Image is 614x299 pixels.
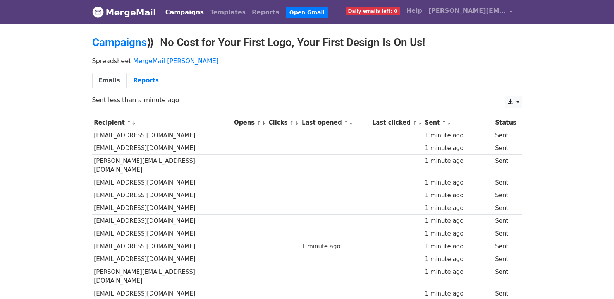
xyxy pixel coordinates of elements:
a: Templates [207,5,249,20]
td: Sent [493,202,518,215]
td: Sent [493,227,518,240]
a: ↓ [295,120,299,126]
a: [PERSON_NAME][EMAIL_ADDRESS][DOMAIN_NAME] [425,3,516,21]
a: ↓ [261,120,266,126]
td: [EMAIL_ADDRESS][DOMAIN_NAME] [92,176,232,189]
td: Sent [493,155,518,176]
th: Opens [232,116,267,129]
td: Sent [493,266,518,287]
th: Sent [423,116,494,129]
span: [PERSON_NAME][EMAIL_ADDRESS][DOMAIN_NAME] [428,6,506,15]
a: ↓ [447,120,451,126]
td: Sent [493,253,518,266]
p: Sent less than a minute ago [92,96,522,104]
img: MergeMail logo [92,6,104,18]
td: Sent [493,189,518,202]
td: [EMAIL_ADDRESS][DOMAIN_NAME] [92,129,232,142]
a: Campaigns [162,5,207,20]
p: Spreadsheet: [92,57,522,65]
td: Sent [493,129,518,142]
a: ↓ [418,120,422,126]
div: 1 minute ago [302,242,368,251]
a: ↑ [127,120,131,126]
td: Sent [493,215,518,227]
div: 1 minute ago [425,242,491,251]
td: [PERSON_NAME][EMAIL_ADDRESS][DOMAIN_NAME] [92,266,232,287]
td: [EMAIL_ADDRESS][DOMAIN_NAME] [92,240,232,253]
th: Last opened [300,116,370,129]
div: 1 minute ago [425,157,491,166]
a: Reports [249,5,282,20]
div: 1 minute ago [425,191,491,200]
div: 1 minute ago [425,217,491,226]
td: [EMAIL_ADDRESS][DOMAIN_NAME] [92,253,232,266]
div: 1 minute ago [425,289,491,298]
a: Open Gmail [286,7,328,18]
a: Reports [127,73,165,89]
th: Last clicked [370,116,423,129]
a: ↓ [349,120,353,126]
span: Daily emails left: 0 [346,7,400,15]
div: 1 minute ago [425,268,491,277]
td: [EMAIL_ADDRESS][DOMAIN_NAME] [92,189,232,202]
a: ↑ [256,120,261,126]
td: [PERSON_NAME][EMAIL_ADDRESS][DOMAIN_NAME] [92,155,232,176]
a: ↑ [442,120,446,126]
a: ↑ [344,120,348,126]
td: [EMAIL_ADDRESS][DOMAIN_NAME] [92,215,232,227]
td: [EMAIL_ADDRESS][DOMAIN_NAME] [92,202,232,215]
a: ↓ [132,120,136,126]
div: 1 minute ago [425,229,491,238]
td: [EMAIL_ADDRESS][DOMAIN_NAME] [92,227,232,240]
a: Daily emails left: 0 [342,3,403,19]
h2: ⟫ No Cost for Your First Logo, Your First Design Is On Us! [92,36,522,49]
a: MergeMail [PERSON_NAME] [133,57,218,65]
a: ↑ [413,120,417,126]
div: 1 minute ago [425,204,491,213]
th: Status [493,116,518,129]
td: Sent [493,142,518,155]
a: MergeMail [92,4,156,21]
div: 1 minute ago [425,144,491,153]
div: 1 minute ago [425,131,491,140]
td: [EMAIL_ADDRESS][DOMAIN_NAME] [92,142,232,155]
a: Emails [92,73,127,89]
td: Sent [493,176,518,189]
a: Help [403,3,425,19]
a: Campaigns [92,36,147,49]
div: 1 minute ago [425,255,491,264]
th: Clicks [267,116,300,129]
th: Recipient [92,116,232,129]
div: 1 minute ago [425,178,491,187]
div: 1 [234,242,265,251]
td: Sent [493,240,518,253]
a: ↑ [290,120,294,126]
